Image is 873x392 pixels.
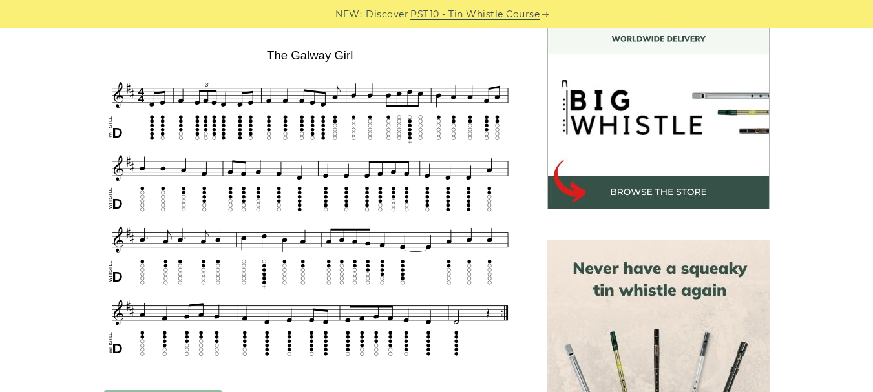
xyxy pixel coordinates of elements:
span: NEW: [335,7,362,22]
span: Discover [366,7,408,22]
img: The Galway Girl Tin Whistle Tab & Sheet Music [104,44,516,364]
a: PST10 - Tin Whistle Course [410,7,540,22]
